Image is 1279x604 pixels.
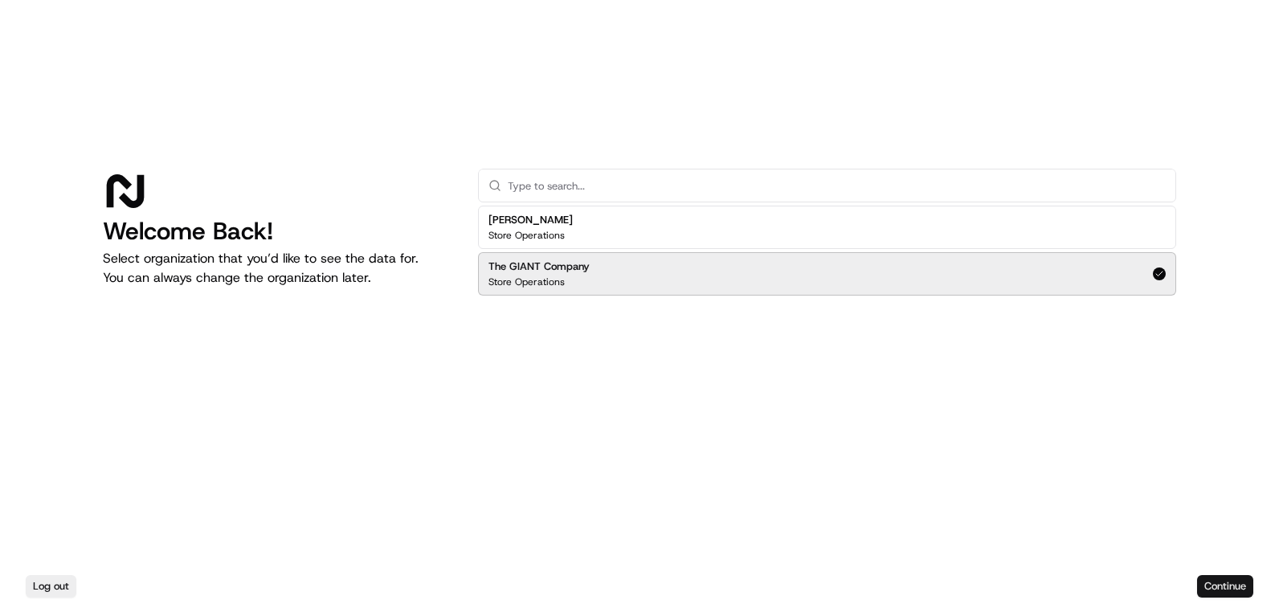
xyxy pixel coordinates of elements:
p: Store Operations [488,229,565,242]
button: Continue [1197,575,1253,598]
h2: The GIANT Company [488,259,590,274]
h2: [PERSON_NAME] [488,213,573,227]
div: Suggestions [478,202,1176,299]
input: Type to search... [508,169,1166,202]
p: Store Operations [488,275,565,288]
h1: Welcome Back! [103,217,452,246]
p: Select organization that you’d like to see the data for. You can always change the organization l... [103,249,452,288]
button: Log out [26,575,76,598]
